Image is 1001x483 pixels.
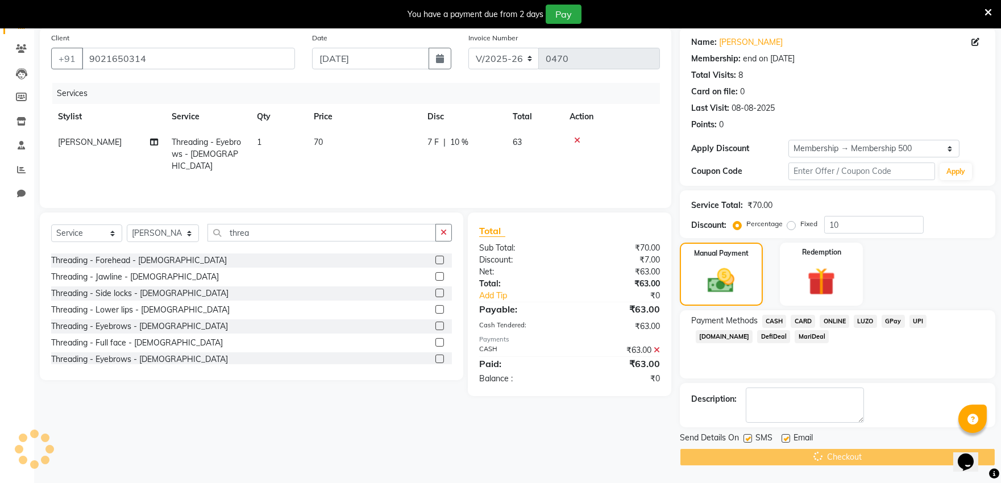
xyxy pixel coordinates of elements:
label: Fixed [800,219,817,229]
img: _cash.svg [699,265,743,296]
span: 1 [257,137,261,147]
div: Threading - Side locks - [DEMOGRAPHIC_DATA] [51,288,229,299]
img: _gift.svg [799,264,844,299]
th: Service [165,104,250,130]
button: +91 [51,48,83,69]
div: Apply Discount [691,143,789,155]
span: ONLINE [820,315,849,328]
div: Membership: [691,53,741,65]
div: Threading - Eyebrows - [DEMOGRAPHIC_DATA] [51,353,228,365]
span: Email [794,432,813,446]
div: 08-08-2025 [732,102,775,114]
label: Percentage [746,219,783,229]
span: | [443,136,446,148]
div: Threading - Lower lips - [DEMOGRAPHIC_DATA] [51,304,230,316]
div: Paid: [471,357,570,370]
span: Send Details On [680,432,739,446]
div: Card on file: [691,86,738,98]
div: ₹0 [570,373,668,385]
span: LUZO [854,315,877,328]
span: [DOMAIN_NAME] [696,330,753,343]
span: CASH [762,315,787,328]
div: ₹0 [586,290,668,302]
label: Invoice Number [468,33,518,43]
input: Enter Offer / Coupon Code [788,163,935,180]
span: SMS [755,432,772,446]
div: Service Total: [691,199,743,211]
span: Threading - Eyebrows - [DEMOGRAPHIC_DATA] [172,137,241,171]
span: 70 [314,137,323,147]
button: Pay [546,5,582,24]
div: Sub Total: [471,242,570,254]
div: Threading - Full face - [DEMOGRAPHIC_DATA] [51,337,223,349]
div: ₹70.00 [570,242,668,254]
div: Coupon Code [691,165,789,177]
span: UPI [909,315,927,328]
div: Name: [691,36,717,48]
label: Redemption [802,247,841,257]
div: ₹63.00 [570,278,668,290]
th: Qty [250,104,307,130]
div: Total Visits: [691,69,736,81]
div: Threading - Eyebrows - [DEMOGRAPHIC_DATA] [51,320,228,332]
div: 0 [719,119,724,131]
div: 0 [740,86,745,98]
button: Apply [940,163,972,180]
span: 63 [513,137,522,147]
span: GPay [882,315,905,328]
th: Price [307,104,421,130]
span: 10 % [450,136,468,148]
div: Threading - Jawline - [DEMOGRAPHIC_DATA] [51,271,219,283]
span: CARD [791,315,815,328]
div: end on [DATE] [743,53,795,65]
iframe: chat widget [953,438,990,472]
div: Points: [691,119,717,131]
span: Payment Methods [691,315,758,327]
th: Total [506,104,563,130]
div: ₹63.00 [570,302,668,316]
div: 8 [738,69,743,81]
div: Services [52,83,668,104]
span: 7 F [427,136,439,148]
span: [PERSON_NAME] [58,137,122,147]
div: Discount: [471,254,570,266]
label: Manual Payment [694,248,749,259]
input: Search by Name/Mobile/Email/Code [82,48,295,69]
div: Last Visit: [691,102,729,114]
div: Net: [471,266,570,278]
div: Balance : [471,373,570,385]
div: Cash Tendered: [471,320,570,332]
a: Add Tip [471,290,586,302]
label: Client [51,33,69,43]
th: Disc [421,104,506,130]
span: DefiDeal [757,330,790,343]
div: ₹63.00 [570,357,668,370]
span: MariDeal [795,330,829,343]
div: Discount: [691,219,726,231]
div: Total: [471,278,570,290]
div: Description: [691,393,737,405]
div: ₹7.00 [570,254,668,266]
div: Threading - Forehead - [DEMOGRAPHIC_DATA] [51,255,227,267]
div: CASH [471,344,570,356]
input: Search or Scan [207,224,436,241]
th: Stylist [51,104,165,130]
div: ₹63.00 [570,320,668,332]
label: Date [312,33,327,43]
th: Action [563,104,660,130]
div: Payments [479,335,659,344]
a: [PERSON_NAME] [719,36,783,48]
div: ₹70.00 [747,199,772,211]
div: You have a payment due from 2 days [408,9,543,20]
span: Total [479,225,505,237]
div: Payable: [471,302,570,316]
div: ₹63.00 [570,344,668,356]
div: ₹63.00 [570,266,668,278]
